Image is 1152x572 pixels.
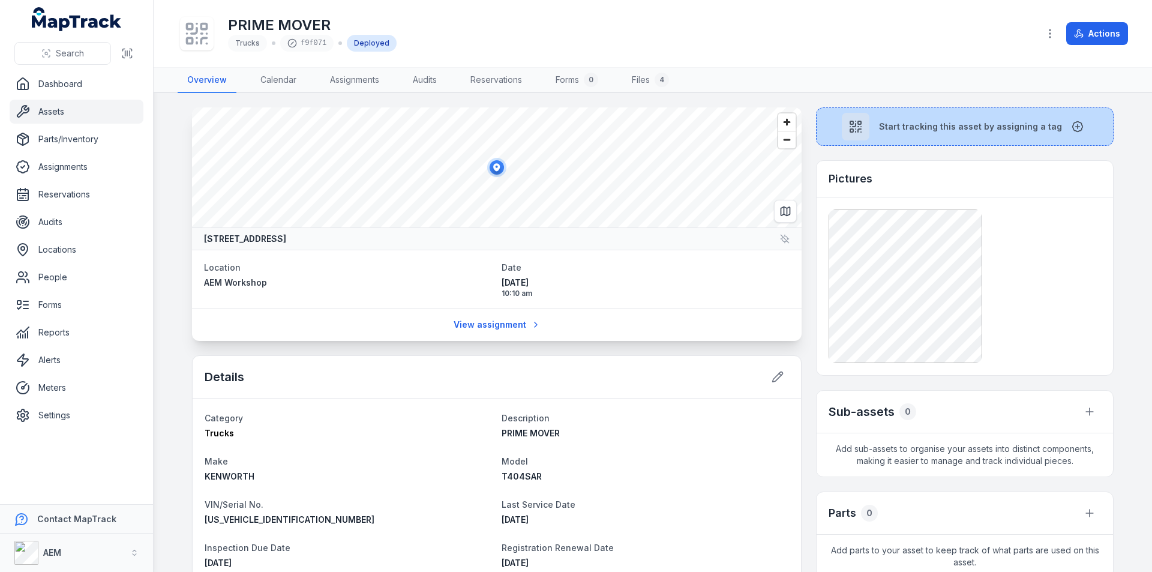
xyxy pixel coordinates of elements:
button: Switch to Map View [774,200,797,223]
a: Forms [10,293,143,317]
a: Meters [10,376,143,400]
time: 11/1/2025, 12:00:00 AM [502,558,529,568]
a: Parts/Inventory [10,127,143,151]
div: Deployed [347,35,397,52]
span: [DATE] [502,514,529,525]
div: 0 [584,73,598,87]
h2: Details [205,369,244,385]
strong: AEM [43,547,61,558]
a: Assets [10,100,143,124]
button: Search [14,42,111,65]
div: 4 [655,73,669,87]
span: Model [502,456,528,466]
a: Forms0 [546,68,608,93]
span: Trucks [235,38,260,47]
div: 0 [899,403,916,420]
span: Date [502,262,521,272]
span: [US_VEHICLE_IDENTIFICATION_NUMBER] [205,514,374,525]
span: VIN/Serial No. [205,499,263,510]
canvas: Map [192,107,802,227]
span: 10:10 am [502,289,790,298]
span: KENWORTH [205,471,254,481]
a: Audits [403,68,446,93]
span: T404SAR [502,471,542,481]
a: Dashboard [10,72,143,96]
div: 0 [861,505,878,522]
h3: Pictures [829,170,872,187]
button: Actions [1066,22,1128,45]
h1: PRIME MOVER [228,16,397,35]
a: AEM Workshop [204,277,492,289]
time: 2/1/2026, 12:00:00 AM [205,558,232,568]
h2: Sub-assets [829,403,895,420]
span: Registration Renewal Date [502,543,614,553]
a: Files4 [622,68,679,93]
a: Assignments [320,68,389,93]
span: Search [56,47,84,59]
time: 10/7/2025, 10:10:50 AM [502,277,790,298]
span: Description [502,413,550,423]
a: Overview [178,68,236,93]
button: Start tracking this asset by assigning a tag [816,107,1114,146]
a: People [10,265,143,289]
a: View assignment [446,313,548,336]
span: Last Service Date [502,499,575,510]
a: Reservations [461,68,532,93]
span: Add sub-assets to organise your assets into distinct components, making it easier to manage and t... [817,433,1113,477]
strong: [STREET_ADDRESS] [204,233,286,245]
button: Zoom out [778,131,796,148]
span: Start tracking this asset by assigning a tag [879,121,1062,133]
span: PRIME MOVER [502,428,560,438]
strong: Contact MapTrack [37,514,116,524]
a: Locations [10,238,143,262]
span: AEM Workshop [204,277,267,288]
a: Reservations [10,182,143,206]
span: [DATE] [205,558,232,568]
button: Zoom in [778,113,796,131]
a: Alerts [10,348,143,372]
h3: Parts [829,505,856,522]
span: Inspection Due Date [205,543,290,553]
span: Location [204,262,241,272]
a: Reports [10,321,143,345]
span: [DATE] [502,558,529,568]
span: Trucks [205,428,234,438]
span: Category [205,413,243,423]
a: Settings [10,403,143,427]
a: MapTrack [32,7,122,31]
time: 8/21/2025, 12:00:00 AM [502,514,529,525]
a: Calendar [251,68,306,93]
div: f9f071 [280,35,334,52]
span: Make [205,456,228,466]
a: Assignments [10,155,143,179]
span: [DATE] [502,277,790,289]
a: Audits [10,210,143,234]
